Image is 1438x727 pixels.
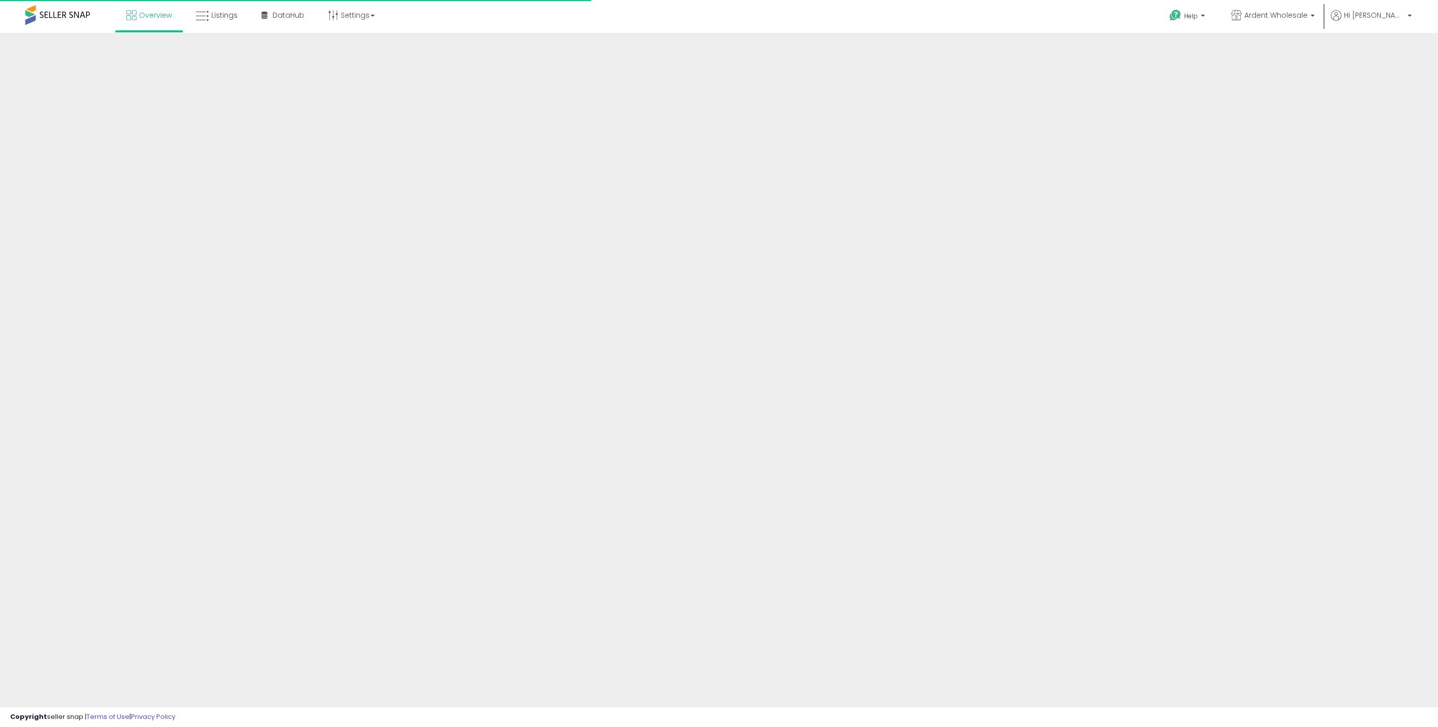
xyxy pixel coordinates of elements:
span: Ardent Wholesale [1244,10,1308,20]
i: Get Help [1169,9,1182,22]
span: Listings [211,10,238,20]
span: Hi [PERSON_NAME] [1344,10,1405,20]
span: Help [1184,12,1198,20]
span: DataHub [273,10,304,20]
span: Overview [139,10,172,20]
a: Hi [PERSON_NAME] [1331,10,1412,33]
a: Help [1161,2,1215,33]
